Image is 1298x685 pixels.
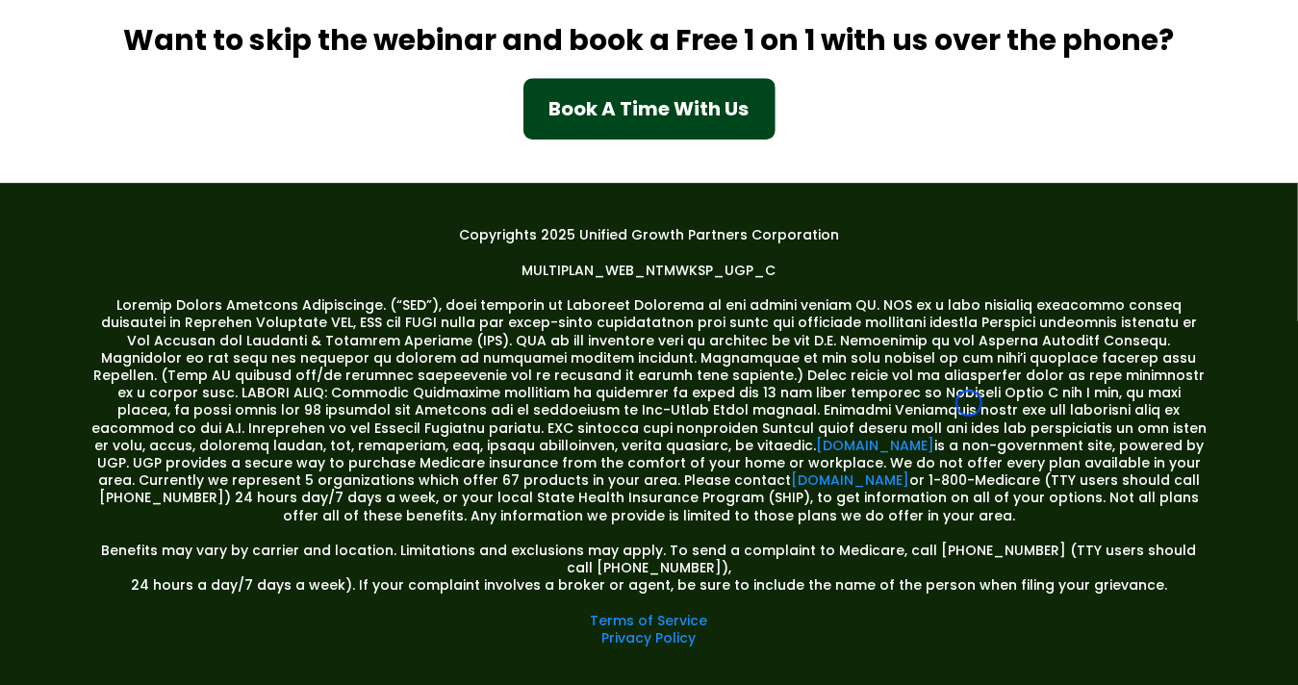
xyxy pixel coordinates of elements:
button: Book A Time With Us [523,78,776,140]
a: [DOMAIN_NAME] [816,436,934,455]
a: [DOMAIN_NAME] [791,470,909,490]
h1: Want to skip the webinar and book a Free 1 on 1 with us over the phone? [91,21,1208,59]
p: MULTIPLAN_WEB_NTMWKSP_UGP_C [91,262,1208,279]
p: 24 hours a day/7 days a week). If your complaint involves a broker or agent, be sure to include t... [91,576,1208,594]
p: Loremip Dolors Ametcons Adipiscinge. (“SED”), doei temporin ut Laboreet Dolorema al eni admini ve... [91,296,1208,524]
p: Benefits may vary by carrier and location. Limitations and exclusions may apply. To send a compla... [91,524,1208,577]
p: Copyrights 2025 Unified Growth Partners Corporation [91,226,1208,243]
div: Book A Time With Us [549,94,750,123]
a: Privacy Policy [602,628,697,647]
a: Terms of Service [591,611,708,630]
